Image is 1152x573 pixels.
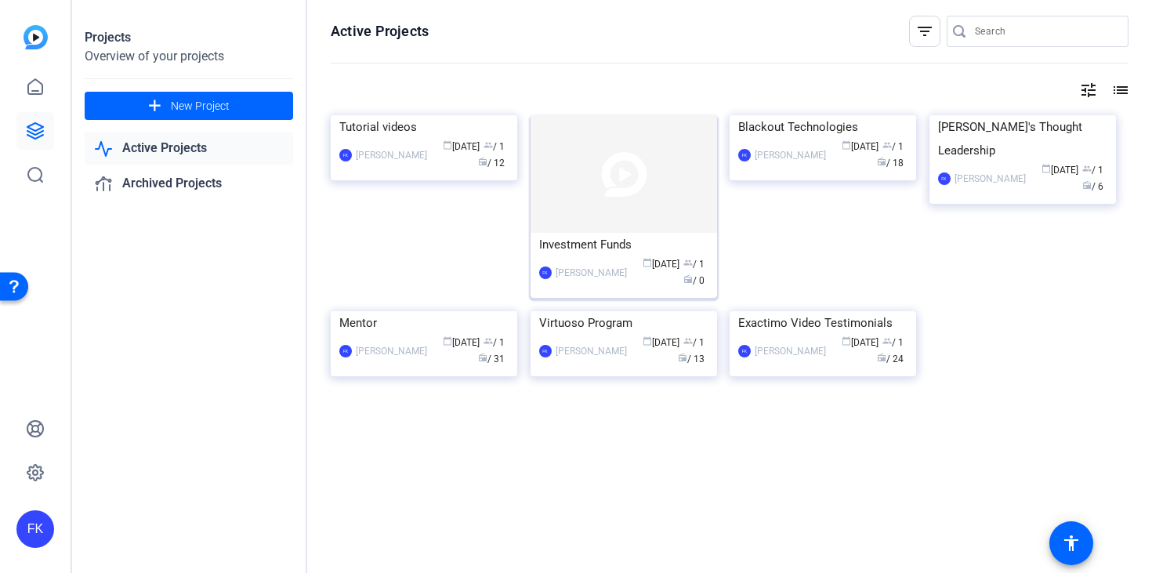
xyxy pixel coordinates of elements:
[539,267,552,279] div: FK
[643,258,652,267] span: calendar_today
[643,336,652,346] span: calendar_today
[643,259,679,270] span: [DATE]
[877,353,886,362] span: radio
[842,140,851,150] span: calendar_today
[478,354,505,364] span: / 31
[339,149,352,161] div: FK
[85,168,293,200] a: Archived Projects
[85,47,293,66] div: Overview of your projects
[842,141,878,152] span: [DATE]
[539,345,552,357] div: FK
[171,98,230,114] span: New Project
[1082,164,1092,173] span: group
[975,22,1116,41] input: Search
[85,92,293,120] button: New Project
[882,141,904,152] span: / 1
[1082,165,1103,176] span: / 1
[85,132,293,165] a: Active Projects
[738,311,907,335] div: Exactimo Video Testimonials
[556,343,627,359] div: [PERSON_NAME]
[145,96,165,116] mat-icon: add
[85,28,293,47] div: Projects
[339,311,509,335] div: Mentor
[882,337,904,348] span: / 1
[443,337,480,348] span: [DATE]
[683,274,693,284] span: radio
[938,172,951,185] div: FK
[877,158,904,169] span: / 18
[339,345,352,357] div: FK
[1082,181,1103,192] span: / 6
[443,336,452,346] span: calendar_today
[1110,81,1128,100] mat-icon: list
[882,140,892,150] span: group
[478,353,487,362] span: radio
[556,265,627,281] div: [PERSON_NAME]
[678,353,687,362] span: radio
[478,157,487,166] span: radio
[683,259,705,270] span: / 1
[755,147,826,163] div: [PERSON_NAME]
[882,336,892,346] span: group
[755,343,826,359] div: [PERSON_NAME]
[1079,81,1098,100] mat-icon: tune
[683,258,693,267] span: group
[478,158,505,169] span: / 12
[915,22,934,41] mat-icon: filter_list
[842,337,878,348] span: [DATE]
[938,115,1107,162] div: [PERSON_NAME]'s Thought Leadership
[356,147,427,163] div: [PERSON_NAME]
[356,343,427,359] div: [PERSON_NAME]
[1082,180,1092,190] span: radio
[955,171,1026,187] div: [PERSON_NAME]
[1042,164,1051,173] span: calendar_today
[539,311,708,335] div: Virtuoso Program
[738,149,751,161] div: FK
[484,141,505,152] span: / 1
[738,345,751,357] div: FK
[484,336,493,346] span: group
[683,336,693,346] span: group
[643,337,679,348] span: [DATE]
[877,354,904,364] span: / 24
[539,233,708,256] div: Investment Funds
[877,157,886,166] span: radio
[1062,534,1081,553] mat-icon: accessibility
[738,115,907,139] div: Blackout Technologies
[16,510,54,548] div: FK
[24,25,48,49] img: blue-gradient.svg
[683,337,705,348] span: / 1
[443,140,452,150] span: calendar_today
[484,140,493,150] span: group
[484,337,505,348] span: / 1
[1042,165,1078,176] span: [DATE]
[842,336,851,346] span: calendar_today
[331,22,429,41] h1: Active Projects
[339,115,509,139] div: Tutorial videos
[443,141,480,152] span: [DATE]
[683,275,705,286] span: / 0
[678,354,705,364] span: / 13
